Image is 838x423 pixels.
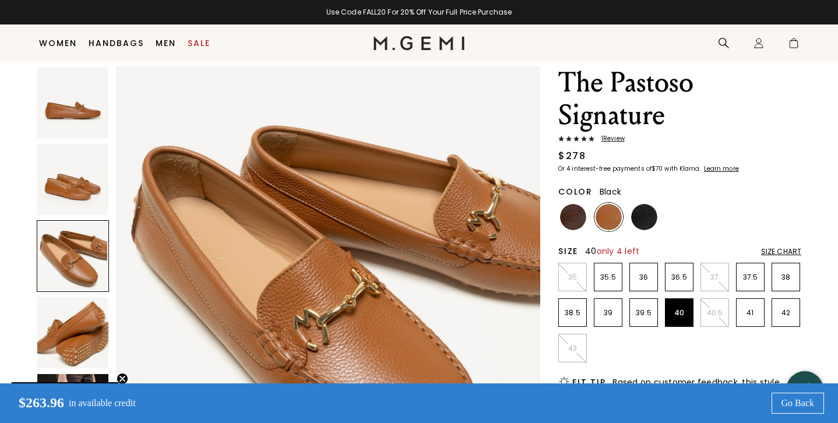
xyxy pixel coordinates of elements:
[594,135,625,142] span: 1 Review
[630,273,657,282] p: 36
[652,164,663,173] klarna-placement-style-amount: $70
[612,376,801,423] span: Based on customer feedback, this style molds to the foot after a few wears. If you prefer to star...
[39,38,77,48] a: Women
[156,38,176,48] a: Men
[737,273,764,282] p: 37.5
[701,308,728,318] p: 40.5
[572,378,605,387] h2: Fit Tip
[37,67,108,138] img: The Pastoso Signature
[9,395,64,411] p: $263.96
[559,273,586,282] p: 35
[37,297,108,368] img: The Pastoso Signature
[631,204,657,230] img: Black
[703,165,739,172] a: Learn more
[666,273,693,282] p: 36.5
[594,308,622,318] p: 39
[664,164,702,173] klarna-placement-style-body: with Klarna
[772,273,800,282] p: 38
[594,273,622,282] p: 35.5
[374,36,465,50] img: M.Gemi
[558,246,578,256] h2: Size
[597,245,640,257] span: only 4 left
[666,308,693,318] p: 40
[188,38,210,48] a: Sale
[737,308,764,318] p: 41
[37,144,108,215] img: The Pastoso Signature
[558,135,801,144] a: 1Review
[704,164,739,173] klarna-placement-style-cta: Learn more
[630,308,657,318] p: 39.5
[558,66,801,132] h1: The Pastoso Signature
[559,308,586,318] p: 38.5
[559,344,586,353] p: 43
[701,273,728,282] p: 37
[600,186,621,198] span: Black
[69,398,136,408] p: in available credit
[585,245,639,257] span: 40
[761,247,801,256] div: Size Chart
[558,149,586,163] div: $278
[558,187,593,196] h2: Color
[772,393,824,414] a: Go Back
[786,382,823,397] div: Let's Chat
[12,382,119,411] div: GET 10% OFFClose teaser
[117,373,128,385] button: Close teaser
[558,164,652,173] klarna-placement-style-body: Or 4 interest-free payments of
[596,204,622,230] img: Tan
[560,204,586,230] img: Chocolate
[772,308,800,318] p: 42
[89,38,144,48] a: Handbags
